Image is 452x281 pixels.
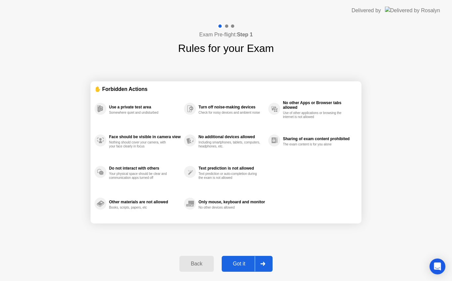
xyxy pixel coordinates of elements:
[283,100,354,110] div: No other Apps or Browser tabs allowed
[178,40,274,56] h1: Rules for your Exam
[199,135,265,139] div: No additional devices allowed
[430,259,445,274] div: Open Intercom Messenger
[181,261,211,267] div: Back
[199,31,253,39] h4: Exam Pre-flight:
[109,135,181,139] div: Face should be visible in camera view
[109,172,171,180] div: Your physical space should be clear and communication apps turned off
[199,105,265,109] div: Turn off noise-making devices
[224,261,255,267] div: Got it
[199,140,261,148] div: Including smartphones, tablets, computers, headphones, etc.
[199,166,265,171] div: Text prediction is not allowed
[199,172,261,180] div: Text prediction or auto-completion during the exam is not allowed
[109,111,171,115] div: Somewhere quiet and undisturbed
[109,140,171,148] div: Nothing should cover your camera, with your face clearly in focus
[94,85,358,93] div: ✋ Forbidden Actions
[179,256,213,272] button: Back
[199,111,261,115] div: Check for noisy devices and ambient noise
[237,32,253,37] b: Step 1
[199,206,261,210] div: No other devices allowed
[385,7,440,14] img: Delivered by Rosalyn
[352,7,381,15] div: Delivered by
[199,200,265,204] div: Only mouse, keyboard and monitor
[283,111,345,119] div: Use of other applications or browsing the internet is not allowed
[283,137,354,141] div: Sharing of exam content prohibited
[109,166,181,171] div: Do not interact with others
[222,256,273,272] button: Got it
[109,105,181,109] div: Use a private test area
[283,142,345,146] div: The exam content is for you alone
[109,206,171,210] div: Books, scripts, papers, etc
[109,200,181,204] div: Other materials are not allowed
